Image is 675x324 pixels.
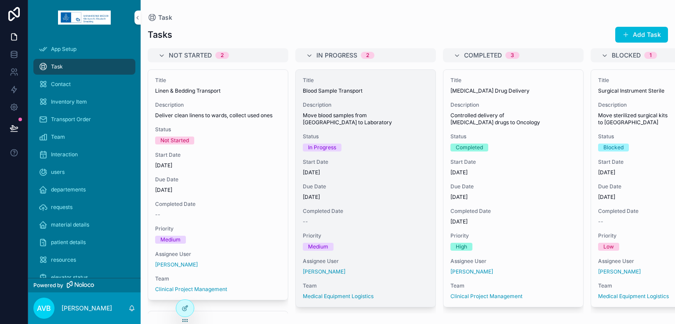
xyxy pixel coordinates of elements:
[511,52,514,59] div: 3
[33,59,135,75] a: Task
[303,77,428,84] span: Title
[33,147,135,162] a: Interaction
[33,252,135,268] a: resources
[450,112,576,126] span: Controlled delivery of [MEDICAL_DATA] drugs to Oncology
[443,69,584,307] a: Title[MEDICAL_DATA] Drug DeliveryDescriptionControlled delivery of [MEDICAL_DATA] drugs to Oncolo...
[603,243,614,251] div: Low
[51,274,88,281] span: elevator status
[33,112,135,127] a: Transport Order
[603,144,624,151] div: Blocked
[148,13,172,22] a: Task
[155,101,281,108] span: Description
[450,158,576,166] span: Start Date
[308,243,328,251] div: Medium
[33,199,135,215] a: requests
[303,268,345,275] a: [PERSON_NAME]
[303,232,428,239] span: Priority
[155,126,281,133] span: Status
[33,94,135,110] a: Inventory Item
[598,218,603,225] span: --
[456,144,483,151] div: Completed
[450,232,576,239] span: Priority
[33,182,135,198] a: departements
[295,69,436,307] a: TitleBlood Sample TransportDescriptionMove blood samples from [GEOGRAPHIC_DATA] to LaboratoryStat...
[303,218,308,225] span: --
[51,239,86,246] span: patient details
[450,293,523,300] a: Clinical Project Management
[148,69,288,300] a: TitleLinen & Bedding TransportDescriptionDeliver clean linens to wards, collect used onesStatusNo...
[160,137,189,144] div: Not Started
[51,169,65,176] span: users
[51,204,73,211] span: requests
[51,63,63,70] span: Task
[598,293,669,300] a: Medical Equipment Logistics
[33,129,135,145] a: Team
[303,282,428,289] span: Team
[62,304,112,313] p: [PERSON_NAME]
[303,183,428,190] span: Due Date
[450,183,576,190] span: Due Date
[33,217,135,233] a: material details
[450,194,576,201] span: [DATE]
[33,234,135,250] a: patient details
[366,52,369,59] div: 2
[155,187,281,194] span: [DATE]
[303,112,428,126] span: Move blood samples from [GEOGRAPHIC_DATA] to Laboratory
[51,186,86,193] span: departements
[450,169,576,176] span: [DATE]
[221,52,224,59] div: 2
[303,169,428,176] span: [DATE]
[160,236,181,244] div: Medium
[155,112,281,119] span: Deliver clean linens to wards, collect used ones
[155,251,281,258] span: Assignee User
[303,101,428,108] span: Description
[303,133,428,140] span: Status
[450,101,576,108] span: Description
[155,261,198,268] span: [PERSON_NAME]
[155,162,281,169] span: [DATE]
[650,52,652,59] div: 1
[33,41,135,57] a: App Setup
[155,286,227,293] a: Clinical Project Management
[303,87,428,94] span: Blood Sample Transport
[303,293,374,300] span: Medical Equipment Logistics
[155,225,281,232] span: Priority
[450,218,576,225] span: [DATE]
[155,77,281,84] span: Title
[51,256,76,263] span: resources
[37,303,51,313] span: AVB
[33,282,63,289] span: Powered by
[450,258,576,265] span: Assignee User
[450,87,576,94] span: [MEDICAL_DATA] Drug Delivery
[316,51,357,60] span: In Progress
[158,13,172,22] span: Task
[464,51,502,60] span: Completed
[155,275,281,282] span: Team
[450,77,576,84] span: Title
[308,144,336,151] div: In Progress
[303,258,428,265] span: Assignee User
[598,268,641,275] a: [PERSON_NAME]
[28,278,141,292] a: Powered by
[450,268,493,275] a: [PERSON_NAME]
[612,51,641,60] span: Blocked
[51,133,65,140] span: Team
[51,151,78,158] span: Interaction
[615,27,668,43] button: Add Task
[51,98,87,105] span: Inventory Item
[450,133,576,140] span: Status
[155,176,281,183] span: Due Date
[51,46,76,53] span: App Setup
[303,158,428,166] span: Start Date
[450,282,576,289] span: Team
[28,35,141,278] div: scrollable content
[33,270,135,285] a: elevator status
[456,243,467,251] div: High
[155,201,281,208] span: Completed Date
